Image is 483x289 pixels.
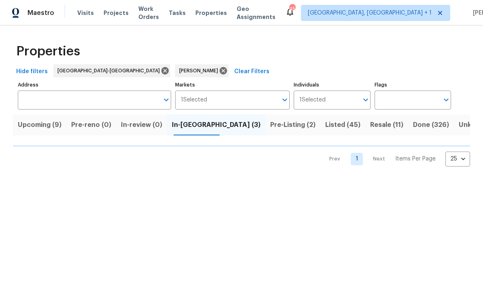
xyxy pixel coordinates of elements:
span: Done (326) [413,119,449,131]
span: Projects [104,9,129,17]
span: Properties [195,9,227,17]
button: Clear Filters [231,64,273,79]
span: [GEOGRAPHIC_DATA]-[GEOGRAPHIC_DATA] [57,67,163,75]
span: Clear Filters [234,67,269,77]
span: [PERSON_NAME] [179,67,221,75]
span: 1 Selected [181,97,207,103]
label: Individuals [294,82,370,87]
span: Properties [16,47,80,55]
span: Pre-Listing (2) [270,119,316,131]
button: Hide filters [13,64,51,79]
button: Open [360,94,371,105]
button: Open [441,94,452,105]
div: 25 [445,148,470,169]
nav: Pagination Navigation [322,152,470,167]
button: Open [161,94,172,105]
span: Listed (45) [325,119,360,131]
span: In-[GEOGRAPHIC_DATA] (3) [172,119,261,131]
span: In-review (0) [121,119,162,131]
span: Tasks [169,10,186,16]
span: Geo Assignments [237,5,275,21]
label: Address [18,82,171,87]
div: [GEOGRAPHIC_DATA]-[GEOGRAPHIC_DATA] [53,64,170,77]
a: Goto page 1 [351,153,363,165]
p: Items Per Page [395,155,436,163]
span: 1 Selected [299,97,326,103]
div: 45 [289,5,295,13]
button: Open [279,94,290,105]
span: [GEOGRAPHIC_DATA], [GEOGRAPHIC_DATA] + 1 [308,9,432,17]
span: Pre-reno (0) [71,119,111,131]
span: Resale (11) [370,119,403,131]
label: Markets [175,82,290,87]
label: Flags [375,82,451,87]
div: [PERSON_NAME] [175,64,229,77]
span: Upcoming (9) [18,119,61,131]
span: Work Orders [138,5,159,21]
span: Maestro [28,9,54,17]
span: Hide filters [16,67,48,77]
span: Visits [77,9,94,17]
